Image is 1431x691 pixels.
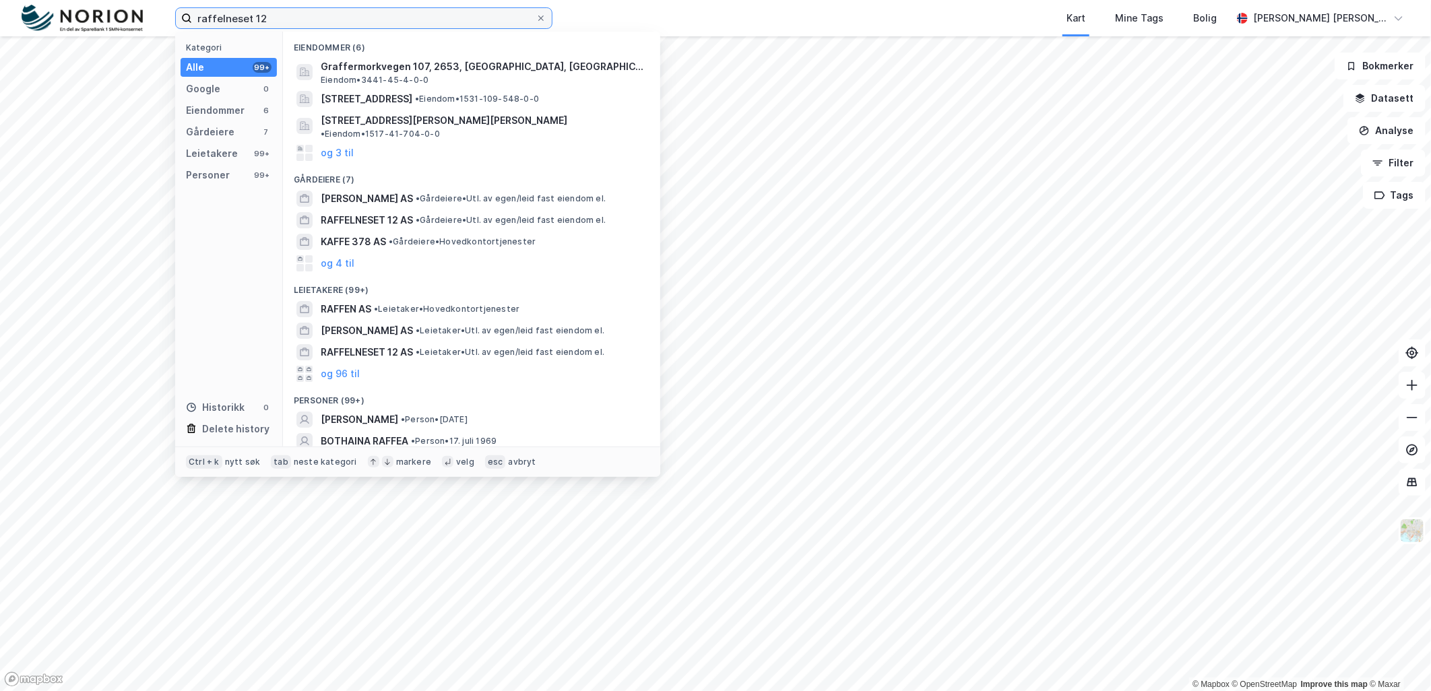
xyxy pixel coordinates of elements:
div: Eiendommer (6) [283,32,660,56]
div: Historikk [186,399,245,416]
span: • [374,304,378,314]
button: og 3 til [321,145,354,161]
div: Personer [186,167,230,183]
div: 99+ [253,62,272,73]
span: [PERSON_NAME] [321,412,398,428]
button: Filter [1361,150,1426,176]
span: • [416,215,420,225]
div: esc [485,455,506,469]
span: [PERSON_NAME] AS [321,323,413,339]
div: 6 [261,105,272,116]
div: Leietakere (99+) [283,274,660,298]
span: Leietaker • Utl. av egen/leid fast eiendom el. [416,325,604,336]
div: Ctrl + k [186,455,222,469]
span: RAFFELNESET 12 AS [321,212,413,228]
span: Gårdeiere • Utl. av egen/leid fast eiendom el. [416,193,606,204]
div: Gårdeiere (7) [283,164,660,188]
span: • [416,325,420,335]
div: 0 [261,84,272,94]
span: KAFFE 378 AS [321,234,386,250]
div: Kart [1067,10,1085,26]
span: Eiendom • 1531-109-548-0-0 [415,94,539,104]
iframe: Chat Widget [1364,626,1431,691]
img: norion-logo.80e7a08dc31c2e691866.png [22,5,143,32]
span: • [321,129,325,139]
a: Improve this map [1301,680,1368,689]
span: • [416,347,420,357]
span: • [416,193,420,203]
div: Alle [186,59,204,75]
div: Leietakere [186,145,238,162]
button: og 4 til [321,255,354,271]
a: OpenStreetMap [1232,680,1298,689]
div: 99+ [253,170,272,180]
div: neste kategori [294,457,357,467]
div: velg [456,457,474,467]
button: Analyse [1347,117,1426,144]
span: BOTHAINA RAFFEA [321,433,408,449]
a: Mapbox [1192,680,1230,689]
span: RAFFEN AS [321,301,371,317]
div: Kategori [186,42,277,53]
span: Leietaker • Hovedkontortjenester [374,304,519,315]
span: RAFFELNESET 12 AS [321,344,413,360]
span: [STREET_ADDRESS][PERSON_NAME][PERSON_NAME] [321,112,567,129]
button: Datasett [1343,85,1426,112]
div: 7 [261,127,272,137]
span: Gårdeiere • Utl. av egen/leid fast eiendom el. [416,215,606,226]
span: Gårdeiere • Hovedkontortjenester [389,236,536,247]
span: Eiendom • 3441-45-4-0-0 [321,75,428,86]
span: Leietaker • Utl. av egen/leid fast eiendom el. [416,347,604,358]
div: 0 [261,402,272,413]
span: • [411,436,415,446]
button: Tags [1363,182,1426,209]
img: Z [1399,518,1425,544]
div: Delete history [202,421,269,437]
div: Mine Tags [1115,10,1164,26]
button: og 96 til [321,366,360,382]
span: Graffermorkvegen 107, 2653, [GEOGRAPHIC_DATA], [GEOGRAPHIC_DATA] [321,59,644,75]
div: Bolig [1193,10,1217,26]
div: [PERSON_NAME] [PERSON_NAME] [1253,10,1388,26]
div: Eiendommer [186,102,245,119]
span: Person • [DATE] [401,414,468,425]
div: Google [186,81,220,97]
div: markere [396,457,431,467]
input: Søk på adresse, matrikkel, gårdeiere, leietakere eller personer [192,8,536,28]
span: [STREET_ADDRESS] [321,91,412,107]
div: Kontrollprogram for chat [1364,626,1431,691]
a: Mapbox homepage [4,671,63,687]
button: Bokmerker [1335,53,1426,79]
span: Eiendom • 1517-41-704-0-0 [321,129,440,139]
div: nytt søk [225,457,261,467]
div: 99+ [253,148,272,159]
span: Person • 17. juli 1969 [411,436,497,447]
div: avbryt [508,457,536,467]
span: • [415,94,419,104]
div: Gårdeiere [186,124,234,140]
div: tab [271,455,291,469]
span: • [401,414,405,424]
span: • [389,236,393,246]
div: Personer (99+) [283,385,660,409]
span: [PERSON_NAME] AS [321,191,413,207]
